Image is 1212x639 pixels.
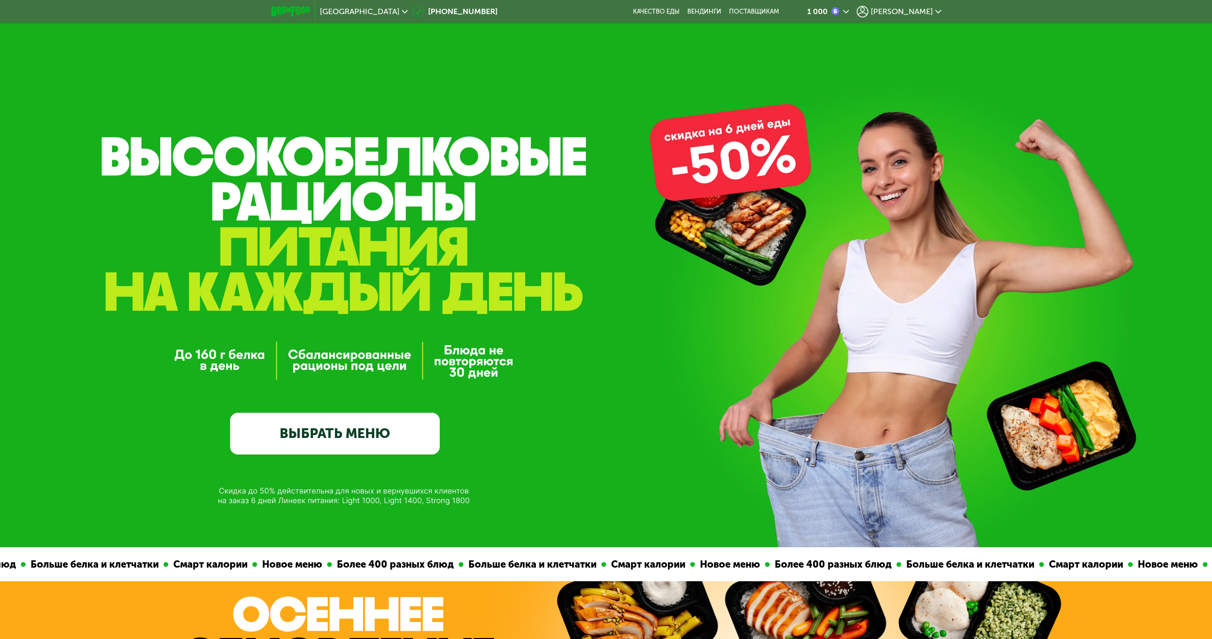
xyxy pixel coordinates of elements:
[729,8,779,16] div: поставщикам
[297,557,424,572] div: Более 400 разных блюд
[1098,557,1168,572] div: Новое меню
[735,557,862,572] div: Более 400 разных блюд
[429,557,566,572] div: Больше белка и клетчатки
[230,413,440,455] a: ВЫБРАТЬ МЕНЮ
[413,6,498,17] a: [PHONE_NUMBER]
[1009,557,1093,572] div: Смарт калории
[866,557,1004,572] div: Больше белка и клетчатки
[633,8,680,16] a: Качество еды
[687,8,721,16] a: Вендинги
[571,557,655,572] div: Смарт калории
[660,557,730,572] div: Новое меню
[320,8,399,16] span: [GEOGRAPHIC_DATA]
[871,8,933,16] span: [PERSON_NAME]
[133,557,217,572] div: Смарт калории
[222,557,292,572] div: Новое меню
[807,8,828,16] div: 1 000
